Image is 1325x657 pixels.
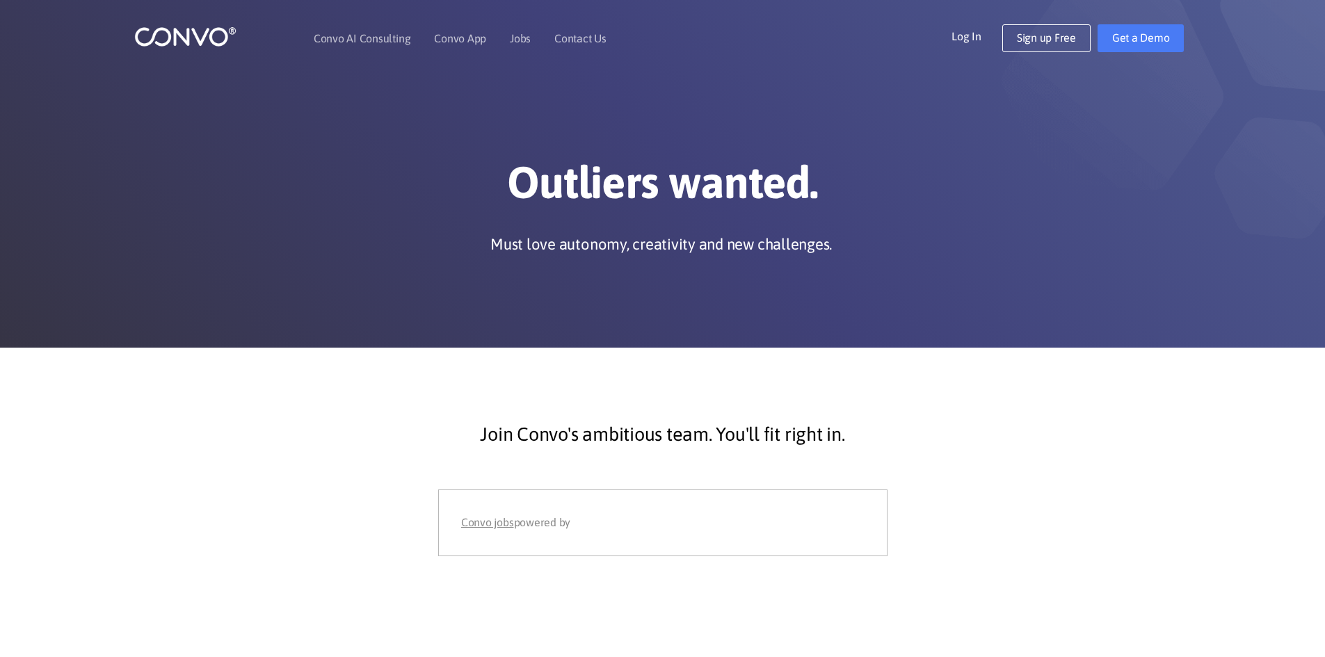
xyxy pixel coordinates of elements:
h1: Outliers wanted. [277,156,1049,220]
p: Must love autonomy, creativity and new challenges. [490,234,832,254]
a: Contact Us [554,33,607,44]
a: Jobs [510,33,531,44]
a: Log In [951,24,1002,47]
a: Get a Demo [1098,24,1185,52]
a: Convo App [434,33,486,44]
div: powered by [461,512,864,533]
a: Sign up Free [1002,24,1091,52]
a: Convo jobs [461,512,514,533]
img: logo_1.png [134,26,236,47]
p: Join Convo's ambitious team. You'll fit right in. [287,417,1038,452]
a: Convo AI Consulting [314,33,410,44]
